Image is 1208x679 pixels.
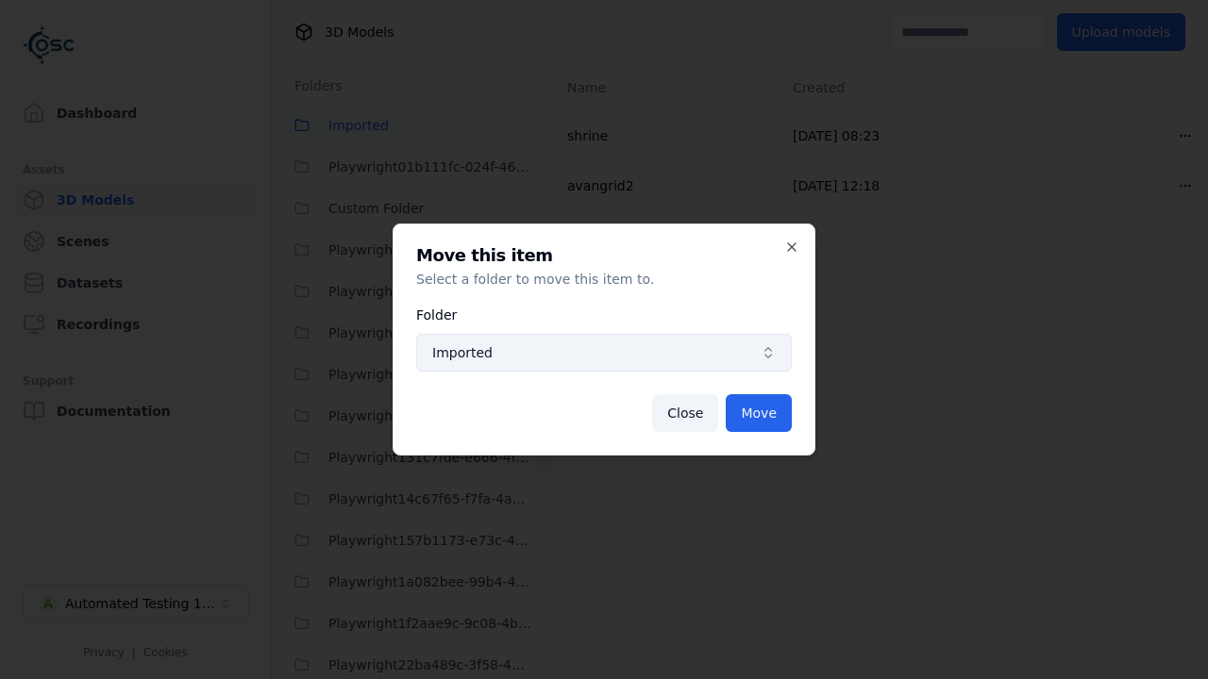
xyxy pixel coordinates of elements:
[416,247,792,264] h2: Move this item
[726,394,792,432] button: Move
[416,270,792,289] p: Select a folder to move this item to.
[416,307,457,323] label: Folder
[432,343,753,362] span: Imported
[652,394,718,432] button: Close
